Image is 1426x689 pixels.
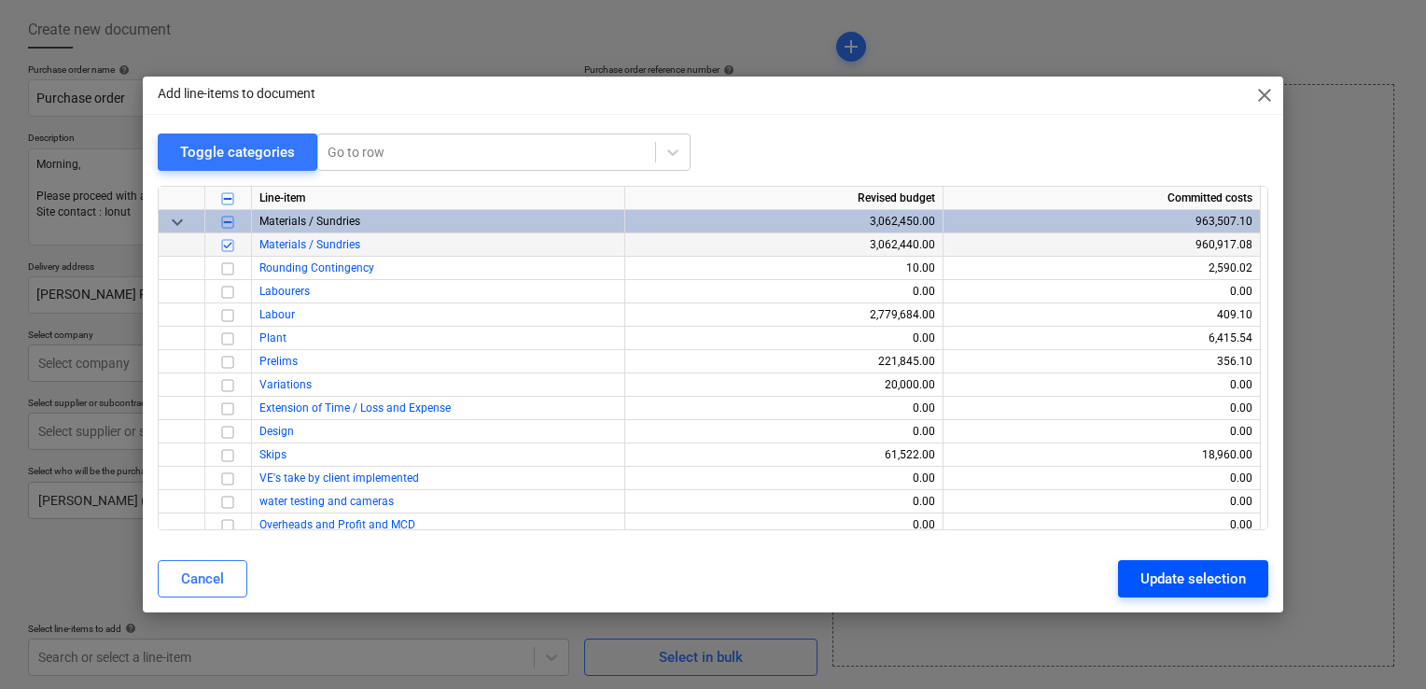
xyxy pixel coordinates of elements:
p: Add line-items to document [158,84,315,104]
div: Update selection [1140,567,1246,591]
span: keyboard_arrow_down [166,211,189,233]
div: 2,779,684.00 [633,303,935,327]
div: 0.00 [633,420,935,443]
div: 20,000.00 [633,373,935,397]
div: Line-item [252,187,625,210]
div: 0.00 [951,373,1252,397]
div: 2,590.02 [951,257,1252,280]
div: 61,522.00 [633,443,935,467]
div: 0.00 [633,467,935,490]
div: 6,415.54 [951,327,1252,350]
a: Labour [259,308,295,321]
div: 0.00 [633,327,935,350]
a: VE's take by client implemented [259,471,419,485]
div: Revised budget [625,187,944,210]
div: 10.00 [633,257,935,280]
div: 0.00 [633,490,935,513]
div: 0.00 [951,280,1252,303]
div: 3,062,440.00 [633,233,935,257]
div: 960,917.08 [951,233,1252,257]
a: Design [259,425,294,438]
span: Materials / Sundries [259,215,360,228]
div: Cancel [181,567,224,591]
div: 18,960.00 [951,443,1252,467]
div: 409.10 [951,303,1252,327]
div: 0.00 [951,397,1252,420]
div: 0.00 [951,513,1252,537]
div: 0.00 [633,513,935,537]
a: water testing and cameras [259,495,394,508]
span: close [1253,84,1276,106]
div: 3,062,450.00 [633,210,935,233]
iframe: Chat Widget [1333,599,1426,689]
div: 0.00 [951,467,1252,490]
a: Prelims [259,355,298,368]
button: Update selection [1118,560,1268,598]
div: 963,507.10 [951,210,1252,233]
a: Overheads and Profit and MCD [259,518,415,531]
button: Toggle categories [158,134,317,171]
a: Materials / Sundries [259,238,360,251]
button: Cancel [158,560,247,598]
div: 0.00 [951,490,1252,513]
a: Variations [259,378,312,391]
a: Skips [259,448,287,461]
a: Rounding Contingency [259,261,374,274]
a: Plant [259,331,287,344]
a: Extension of Time / Loss and Expense [259,401,451,415]
div: Toggle categories [180,140,295,164]
div: 0.00 [633,280,935,303]
a: Labourers [259,285,310,298]
div: 221,845.00 [633,350,935,373]
div: 0.00 [951,420,1252,443]
div: Committed costs [944,187,1261,210]
div: 356.10 [951,350,1252,373]
div: 0.00 [633,397,935,420]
